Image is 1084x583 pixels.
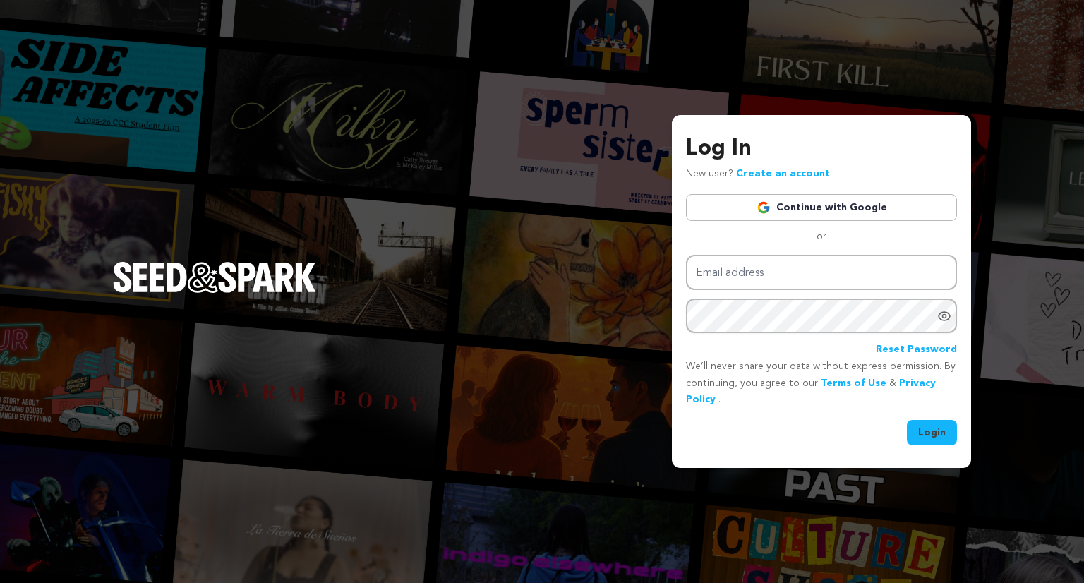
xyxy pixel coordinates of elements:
span: or [808,229,835,244]
p: New user? [686,166,830,183]
h3: Log In [686,132,957,166]
a: Create an account [736,169,830,179]
a: Seed&Spark Homepage [113,262,316,321]
input: Email address [686,255,957,291]
img: Seed&Spark Logo [113,262,316,293]
a: Continue with Google [686,194,957,221]
p: We’ll never share your data without express permission. By continuing, you agree to our & . [686,359,957,409]
button: Login [907,420,957,445]
a: Show password as plain text. Warning: this will display your password on the screen. [937,309,951,323]
img: Google logo [757,200,771,215]
a: Reset Password [876,342,957,359]
a: Terms of Use [821,378,886,388]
